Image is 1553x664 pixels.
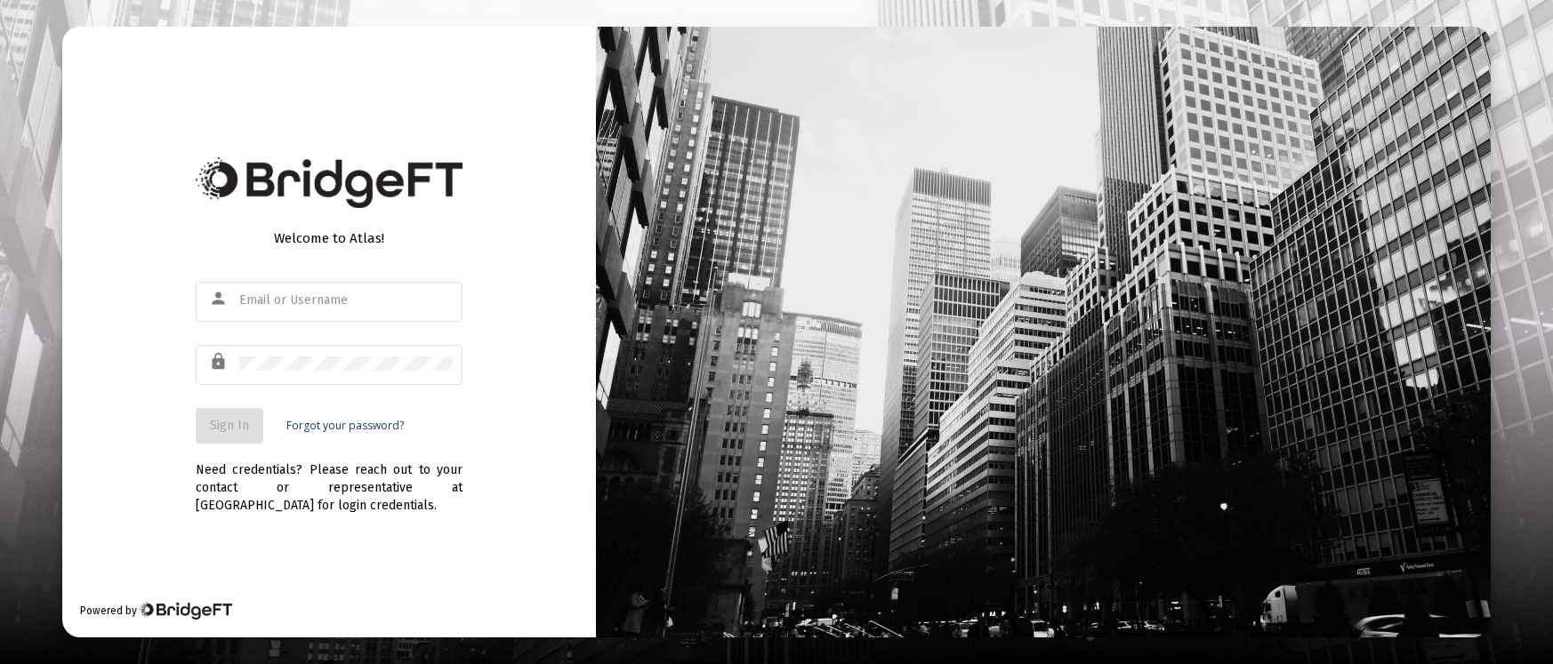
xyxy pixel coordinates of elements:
mat-icon: person [209,288,230,309]
div: Need credentials? Please reach out to your contact or representative at [GEOGRAPHIC_DATA] for log... [196,444,463,515]
div: Powered by [80,602,232,620]
a: Forgot your password? [286,417,404,435]
span: Sign In [210,418,249,433]
div: Welcome to Atlas! [196,229,463,247]
img: Bridge Financial Technology Logo [196,157,463,208]
button: Sign In [196,408,263,444]
input: Email or Username [239,293,453,308]
img: Bridge Financial Technology Logo [139,602,232,620]
mat-icon: lock [209,351,230,372]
